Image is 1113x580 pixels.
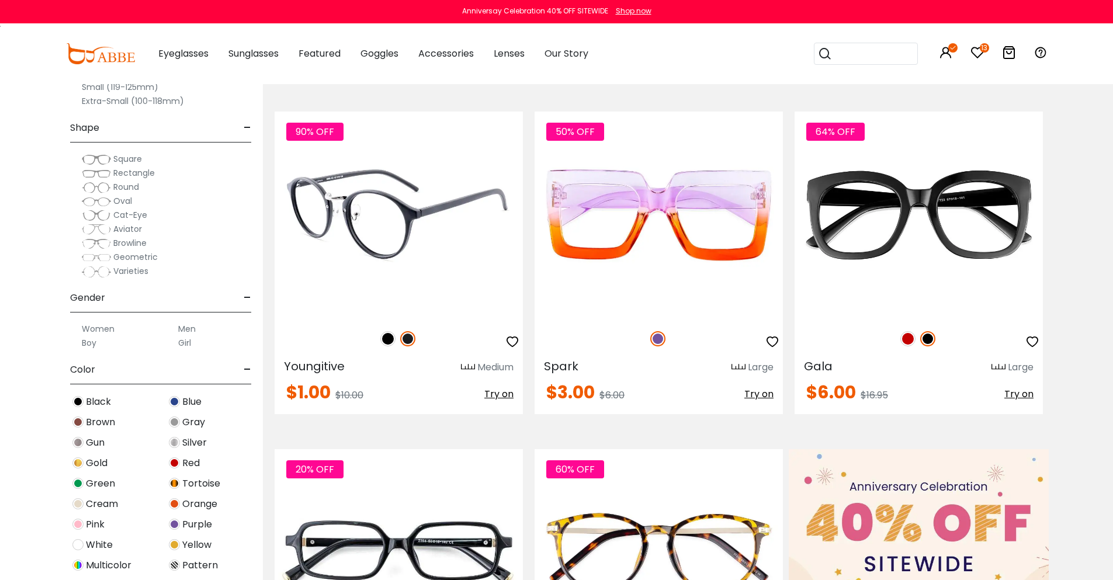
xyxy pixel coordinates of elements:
[806,123,865,141] span: 64% OFF
[82,336,96,350] label: Boy
[82,224,111,235] img: Aviator.png
[82,154,111,165] img: Square.png
[1008,360,1034,374] div: Large
[70,114,99,142] span: Shape
[86,395,111,409] span: Black
[86,456,108,470] span: Gold
[546,460,604,478] span: 60% OFF
[1004,384,1034,405] button: Try on
[461,363,475,372] img: size ruler
[169,539,180,550] img: Yellow
[82,238,111,249] img: Browline.png
[86,415,115,429] span: Brown
[178,322,196,336] label: Men
[182,558,218,572] span: Pattern
[861,388,888,402] span: $16.95
[70,356,95,384] span: Color
[86,558,131,572] span: Multicolor
[360,47,398,60] span: Goggles
[616,6,651,16] div: Shop now
[980,43,989,53] i: 13
[169,396,180,407] img: Blue
[182,395,202,409] span: Blue
[113,153,142,165] span: Square
[86,538,113,552] span: White
[72,396,84,407] img: Black
[744,384,774,405] button: Try on
[66,43,135,64] img: abbeglasses.com
[113,167,155,179] span: Rectangle
[113,265,148,277] span: Varieties
[462,6,608,16] div: Anniversay Celebration 40% OFF SITEWIDE
[86,477,115,491] span: Green
[113,237,147,249] span: Browline
[82,182,111,193] img: Round.png
[113,251,158,263] span: Geometric
[804,358,833,374] span: Gala
[484,384,514,405] button: Try on
[599,388,625,402] span: $6.00
[72,560,84,571] img: Multicolor
[72,457,84,468] img: Gold
[286,123,344,141] span: 90% OFF
[82,80,158,94] label: Small (119-125mm)
[169,560,180,571] img: Pattern
[82,168,111,179] img: Rectangle.png
[484,387,514,401] span: Try on
[1004,387,1034,401] span: Try on
[72,498,84,509] img: Cream
[284,358,345,374] span: Youngitive
[169,416,180,428] img: Gray
[182,497,217,511] span: Orange
[113,181,139,193] span: Round
[650,331,665,346] img: Purple
[113,195,132,207] span: Oval
[169,478,180,489] img: Tortoise
[806,380,856,405] span: $6.00
[286,460,344,478] span: 20% OFF
[72,539,84,550] img: White
[228,47,279,60] span: Sunglasses
[748,360,774,374] div: Large
[244,356,251,384] span: -
[86,518,105,532] span: Pink
[335,388,363,402] span: $10.00
[380,331,396,346] img: Black
[70,284,105,312] span: Gender
[82,252,111,263] img: Geometric.png
[182,456,200,470] span: Red
[744,387,774,401] span: Try on
[82,322,115,336] label: Women
[169,519,180,530] img: Purple
[244,114,251,142] span: -
[72,519,84,530] img: Pink
[182,415,205,429] span: Gray
[244,284,251,312] span: -
[86,497,118,511] span: Cream
[72,437,84,448] img: Gun
[970,48,984,61] a: 13
[158,47,209,60] span: Eyeglasses
[920,331,935,346] img: Black
[795,112,1043,318] img: Black Gala - Plastic ,Universal Bridge Fit
[400,331,415,346] img: Matte Black
[182,477,220,491] span: Tortoise
[182,436,207,450] span: Silver
[113,223,142,235] span: Aviator
[545,47,588,60] span: Our Story
[82,196,111,207] img: Oval.png
[418,47,474,60] span: Accessories
[477,360,514,374] div: Medium
[286,380,331,405] span: $1.00
[299,47,341,60] span: Featured
[72,416,84,428] img: Brown
[544,358,578,374] span: Spark
[169,498,180,509] img: Orange
[275,112,523,318] img: Matte-black Youngitive - Plastic ,Adjust Nose Pads
[169,437,180,448] img: Silver
[535,112,783,318] img: Purple Spark - Plastic ,Universal Bridge Fit
[991,363,1005,372] img: size ruler
[182,538,211,552] span: Yellow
